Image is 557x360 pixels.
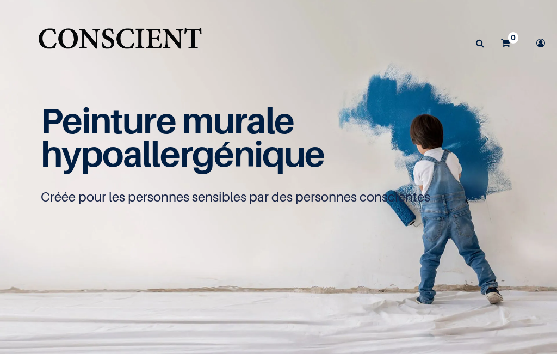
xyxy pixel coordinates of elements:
sup: 0 [508,32,518,43]
img: Conscient [36,22,204,65]
a: 0 [493,24,524,62]
a: Logo of Conscient [36,22,204,65]
p: Créée pour les personnes sensibles par des personnes conscientes [41,188,516,206]
span: Peinture murale [41,99,294,142]
span: hypoallergénique [41,132,324,175]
